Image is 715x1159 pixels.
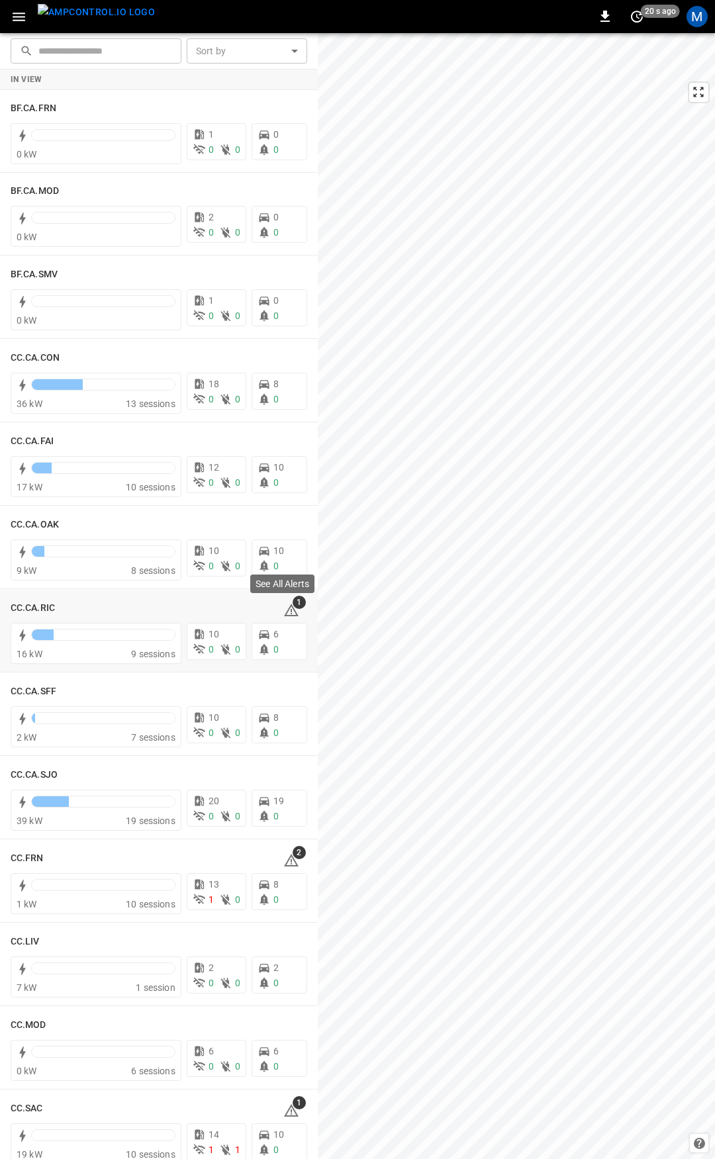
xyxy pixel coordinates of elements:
span: 36 kW [17,398,42,409]
span: 1 [209,295,214,306]
span: 0 [235,978,240,988]
span: 0 kW [17,149,37,160]
span: 0 [209,1061,214,1072]
span: 9 sessions [131,649,175,659]
span: 0 [235,310,240,321]
span: 0 [209,394,214,404]
span: 0 [273,227,279,238]
span: 1 session [136,982,175,993]
div: profile-icon [687,6,708,27]
span: 0 [209,227,214,238]
p: See All Alerts [256,577,309,590]
span: 0 [209,144,214,155]
span: 0 [209,978,214,988]
h6: CC.CA.OAK [11,518,59,532]
span: 18 [209,379,219,389]
span: 0 [273,295,279,306]
span: 1 [293,1096,306,1109]
span: 10 sessions [126,482,175,492]
span: 0 kW [17,1066,37,1076]
span: 2 [209,212,214,222]
span: 20 s ago [641,5,680,18]
span: 0 [273,1061,279,1072]
span: 10 sessions [126,899,175,909]
span: 0 [273,894,279,905]
span: 0 [235,227,240,238]
span: 7 kW [17,982,37,993]
h6: CC.LIV [11,935,40,949]
span: 13 [209,879,219,890]
span: 17 kW [17,482,42,492]
span: 0 [235,1061,240,1072]
img: ampcontrol.io logo [38,4,155,21]
span: 8 sessions [131,565,175,576]
h6: CC.CA.SJO [11,768,58,782]
span: 10 [273,1129,284,1140]
span: 6 [209,1046,214,1056]
span: 0 kW [17,232,37,242]
canvas: Map [318,33,715,1159]
span: 0 [209,727,214,738]
span: 0 [235,561,240,571]
h6: CC.MOD [11,1018,46,1033]
h6: BF.CA.SMV [11,267,58,282]
span: 10 [209,712,219,723]
span: 0 [235,144,240,155]
h6: CC.CA.RIC [11,601,55,616]
span: 2 [209,962,214,973]
span: 0 [273,144,279,155]
span: 2 [293,846,306,859]
span: 0 [235,644,240,655]
h6: CC.CA.CON [11,351,60,365]
span: 7 sessions [131,732,175,743]
span: 0 [273,1144,279,1155]
span: 0 [273,212,279,222]
span: 6 [273,1046,279,1056]
span: 0 [273,811,279,821]
span: 1 [209,129,214,140]
span: 0 [235,727,240,738]
span: 0 [209,310,214,321]
span: 20 [209,796,219,806]
span: 1 [235,1144,240,1155]
span: 0 [209,477,214,488]
span: 0 [273,129,279,140]
span: 0 [235,811,240,821]
h6: CC.CA.SFF [11,684,56,699]
h6: BF.CA.FRN [11,101,56,116]
span: 0 [209,561,214,571]
span: 6 [273,629,279,639]
span: 1 [209,1144,214,1155]
span: 8 [273,712,279,723]
span: 12 [209,462,219,473]
span: 8 [273,879,279,890]
h6: CC.FRN [11,851,44,866]
span: 0 [235,477,240,488]
span: 0 [273,727,279,738]
span: 10 [209,629,219,639]
h6: CC.CA.FAI [11,434,54,449]
span: 0 [209,644,214,655]
span: 19 sessions [126,815,175,826]
h6: BF.CA.MOD [11,184,59,199]
span: 2 [273,962,279,973]
span: 39 kW [17,815,42,826]
span: 0 kW [17,315,37,326]
span: 10 [273,545,284,556]
span: 0 [273,978,279,988]
span: 0 [209,811,214,821]
span: 1 kW [17,899,37,909]
span: 0 [235,394,240,404]
span: 13 sessions [126,398,175,409]
span: 2 kW [17,732,37,743]
span: 0 [273,644,279,655]
span: 0 [273,561,279,571]
strong: In View [11,75,42,84]
span: 10 [209,545,219,556]
span: 9 kW [17,565,37,576]
span: 0 [273,394,279,404]
span: 0 [273,477,279,488]
span: 14 [209,1129,219,1140]
span: 16 kW [17,649,42,659]
span: 0 [273,310,279,321]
